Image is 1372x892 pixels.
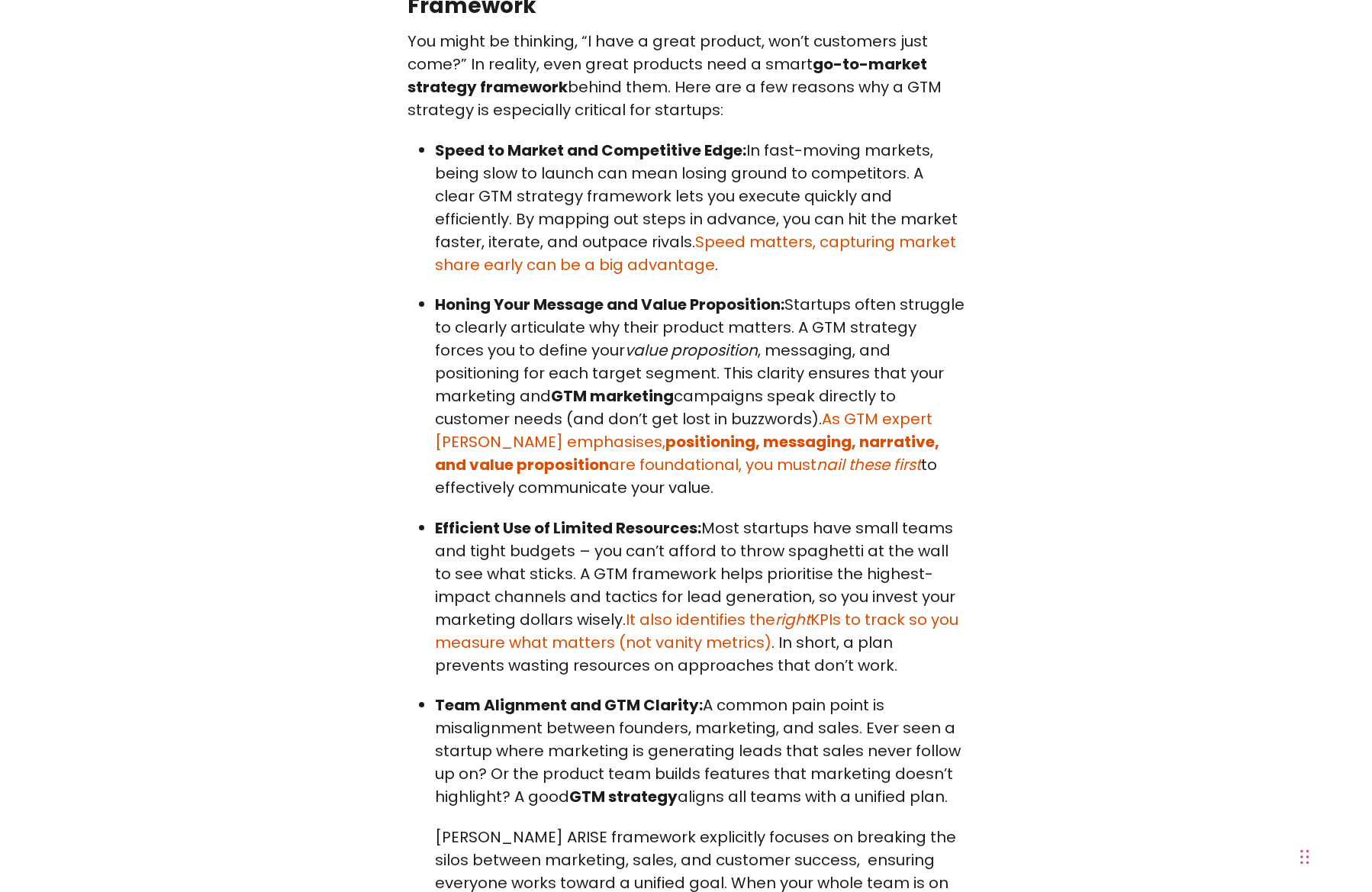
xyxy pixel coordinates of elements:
a: As GTM expert [PERSON_NAME] emphasises,positioning, messaging, narrative, and value propositionar... [435,408,939,475]
p: Startups often struggle to clearly articulate why their product matters. A GTM strategy forces yo... [435,293,965,499]
strong: GTM strategy [569,786,678,807]
p: Most startups have small teams and tight budgets – you can’t afford to throw spaghetti at the wal... [435,517,965,677]
strong: go-to-market strategy framework [407,53,927,98]
a: Speed matters, capturing market share early can be a big advantage [435,231,956,275]
strong: Honing Your Message and Value Proposition: [435,294,784,315]
strong: positioning, messaging, narrative, and value proposition [435,431,939,475]
em: nail these first [816,454,921,475]
em: value proposition [625,340,758,361]
a: It also identifies therightKPIs to track so you measure what matters (not vanity metrics) [435,609,958,653]
iframe: Chat Widget [1030,701,1372,892]
strong: GTM marketing [551,385,674,407]
p: A common pain point is misalignment between founders, marketing, and sales. Ever seen a startup w... [435,694,965,808]
p: In fast-moving markets, being slow to launch can mean losing ground to competitors. A clear GTM s... [435,139,965,276]
strong: Speed to Market and Competitive Edge: [435,140,746,161]
em: right [775,609,810,630]
div: Drag [1300,834,1309,880]
p: You might be thinking, “I have a great product, won’t customers just come?” In reality, even grea... [407,30,965,121]
strong: Team Alignment and GTM Clarity: [435,694,703,716]
strong: Efficient Use of Limited Resources: [435,517,701,539]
